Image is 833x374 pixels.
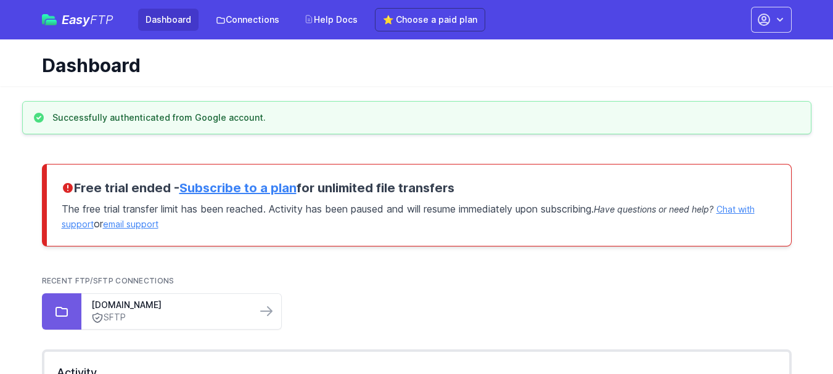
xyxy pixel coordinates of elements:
a: email support [103,219,158,229]
h1: Dashboard [42,54,782,76]
h2: Recent FTP/SFTP Connections [42,276,792,286]
span: Have questions or need help? [594,204,713,214]
a: Dashboard [138,9,199,31]
img: easyftp_logo.png [42,14,57,25]
a: Help Docs [297,9,365,31]
h3: Successfully authenticated from Google account. [52,112,266,124]
a: [DOMAIN_NAME] [91,299,247,311]
h3: Free trial ended - for unlimited file transfers [62,179,776,197]
a: ⭐ Choose a paid plan [375,8,485,31]
span: Easy [62,14,113,26]
a: SFTP [91,311,247,324]
p: The free trial transfer limit has been reached. Activity has been paused and will resume immediat... [62,197,776,231]
span: FTP [90,12,113,27]
a: Connections [208,9,287,31]
a: Subscribe to a plan [179,181,297,195]
a: EasyFTP [42,14,113,26]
